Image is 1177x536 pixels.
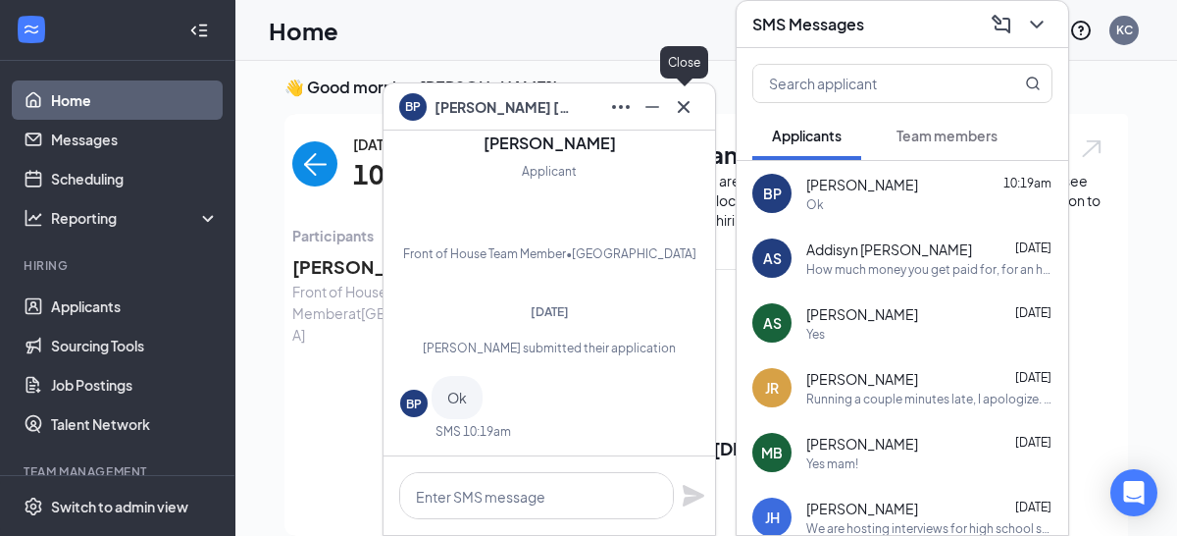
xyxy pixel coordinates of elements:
[660,46,708,79] div: Close
[403,244,696,264] div: Front of House Team Member • [GEOGRAPHIC_DATA]
[806,261,1052,278] div: How much money you get paid for, for an hour?
[1015,500,1051,514] span: [DATE]
[400,340,698,356] div: [PERSON_NAME] submitted their application
[765,378,779,398] div: JR
[269,14,338,47] h1: Home
[640,95,664,119] svg: Minimize
[353,155,560,195] span: 10:00-10:15 AM
[765,508,780,527] div: JH
[1069,19,1093,42] svg: QuestionInfo
[435,423,511,440] div: SMS 10:19am
[763,248,782,268] div: AS
[806,175,918,194] span: [PERSON_NAME]
[1025,76,1041,91] svg: MagnifyingGlass
[609,95,633,119] svg: Ellipses
[806,240,972,259] span: Addisyn [PERSON_NAME]
[668,91,699,123] button: Cross
[1021,9,1052,40] button: ChevronDown
[51,365,219,404] a: Job Postings
[292,253,498,281] span: [PERSON_NAME]
[51,80,219,120] a: Home
[51,404,219,444] a: Talent Network
[806,456,858,472] div: Yes mam!
[406,396,422,412] div: BP
[1015,305,1051,320] span: [DATE]
[292,281,498,346] span: Front of House Team Member at [GEOGRAPHIC_DATA]
[447,389,467,406] span: Ok
[24,497,43,516] svg: Settings
[51,326,219,365] a: Sourcing Tools
[292,141,337,187] button: back-button
[24,463,215,480] div: Team Management
[672,95,695,119] svg: Cross
[605,91,637,123] button: Ellipses
[761,443,783,462] div: MB
[763,184,782,203] div: BP
[682,484,705,508] svg: Plane
[752,14,864,35] h3: SMS Messages
[284,77,1128,98] h3: 👋 Good morning, [PERSON_NAME] !
[24,257,215,274] div: Hiring
[51,497,188,516] div: Switch to admin view
[51,287,219,326] a: Applicants
[51,159,219,198] a: Scheduling
[637,91,668,123] button: Minimize
[1015,435,1051,450] span: [DATE]
[763,313,782,333] div: AS
[189,21,209,40] svg: Collapse
[484,133,616,154] h3: [PERSON_NAME]
[772,127,842,144] span: Applicants
[806,499,918,518] span: [PERSON_NAME]
[51,120,219,159] a: Messages
[51,208,220,228] div: Reporting
[806,434,918,454] span: [PERSON_NAME]
[986,9,1017,40] button: ComposeMessage
[353,134,560,155] span: [DATE]
[1015,241,1051,255] span: [DATE]
[24,208,43,228] svg: Analysis
[531,304,569,319] span: [DATE]
[896,127,998,144] span: Team members
[1025,13,1049,36] svg: ChevronDown
[1015,370,1051,385] span: [DATE]
[806,326,825,343] div: Yes
[806,196,824,213] div: Ok
[753,65,986,102] input: Search applicant
[22,20,41,39] svg: WorkstreamLogo
[292,225,620,246] span: Participants
[990,13,1013,36] svg: ComposeMessage
[522,162,577,182] div: Applicant
[1116,22,1133,38] div: KC
[1110,469,1157,516] div: Open Intercom Messenger
[806,304,918,324] span: [PERSON_NAME]
[806,369,918,389] span: [PERSON_NAME]
[1079,137,1104,160] img: open.6027fd2a22e1237b5b06.svg
[1003,176,1051,190] span: 10:19am
[806,391,1052,407] div: Running a couple minutes late, I apologize. Family .
[435,96,572,118] span: [PERSON_NAME] [PERSON_NAME]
